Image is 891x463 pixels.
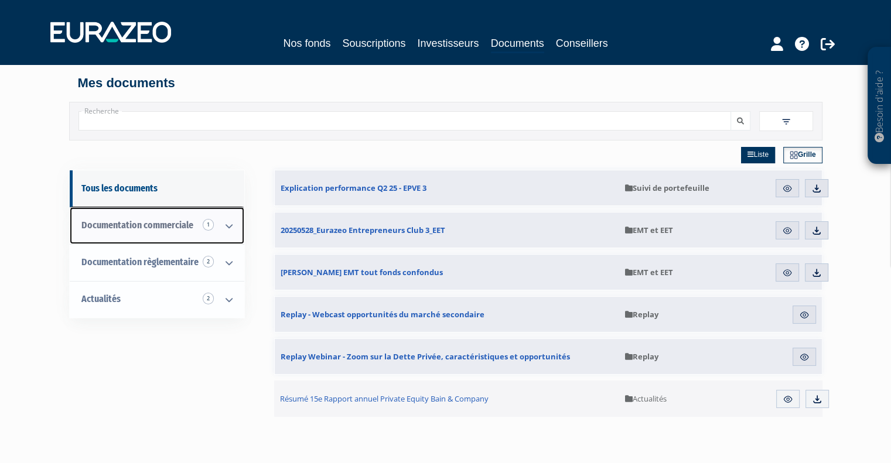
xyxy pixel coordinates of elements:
[70,281,244,318] a: Actualités 2
[281,183,426,193] span: Explication performance Q2 25 - EPVE 3
[275,255,619,290] a: [PERSON_NAME] EMT tout fonds confondus
[78,76,814,90] h4: Mes documents
[417,35,479,52] a: Investisseurs
[70,170,244,207] a: Tous les documents
[625,351,658,362] span: Replay
[283,35,330,52] a: Nos fonds
[203,256,214,267] span: 2
[281,351,570,362] span: Replay Webinar - Zoom sur la Dette Privée, caractéristiques et opportunités
[275,297,619,332] a: Replay - Webcast opportunités du marché secondaire
[275,170,619,205] a: Explication performance Q2 25 - EPVE 3
[81,220,193,231] span: Documentation commerciale
[203,293,214,304] span: 2
[625,309,658,320] span: Replay
[281,309,484,320] span: Replay - Webcast opportunités du marché secondaire
[625,225,673,235] span: EMT et EET
[811,225,822,236] img: download.svg
[782,225,793,236] img: eye.svg
[203,219,214,231] span: 1
[811,183,822,194] img: download.svg
[491,35,544,53] a: Documents
[873,53,886,159] p: Besoin d'aide ?
[70,207,244,244] a: Documentation commerciale 1
[812,394,822,404] img: download.svg
[781,116,791,127] img: filter.svg
[280,393,489,404] span: Résumé 15e Rapport annuel Private Equity Bain & Company
[342,35,405,52] a: Souscriptions
[556,35,608,52] a: Conseillers
[741,147,775,163] a: Liste
[783,394,793,404] img: eye.svg
[275,212,619,248] a: 20250528_Eurazeo Entrepreneurs Club 3_EET
[275,339,619,374] a: Replay Webinar - Zoom sur la Dette Privée, caractéristiques et opportunités
[782,267,793,278] img: eye.svg
[70,244,244,281] a: Documentation règlementaire 2
[81,293,121,304] span: Actualités
[790,151,798,159] img: grid.svg
[783,147,822,163] a: Grille
[78,111,731,131] input: Recherche
[274,380,620,417] a: Résumé 15e Rapport annuel Private Equity Bain & Company
[81,256,199,267] span: Documentation règlementaire
[625,183,709,193] span: Suivi de portefeuille
[281,267,443,277] span: [PERSON_NAME] EMT tout fonds confondus
[625,267,673,277] span: EMT et EET
[799,352,810,362] img: eye.svg
[50,22,171,43] img: 1732889491-logotype_eurazeo_blanc_rvb.png
[281,225,445,235] span: 20250528_Eurazeo Entrepreneurs Club 3_EET
[782,183,793,194] img: eye.svg
[625,393,667,404] span: Actualités
[811,267,822,278] img: download.svg
[799,310,810,320] img: eye.svg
